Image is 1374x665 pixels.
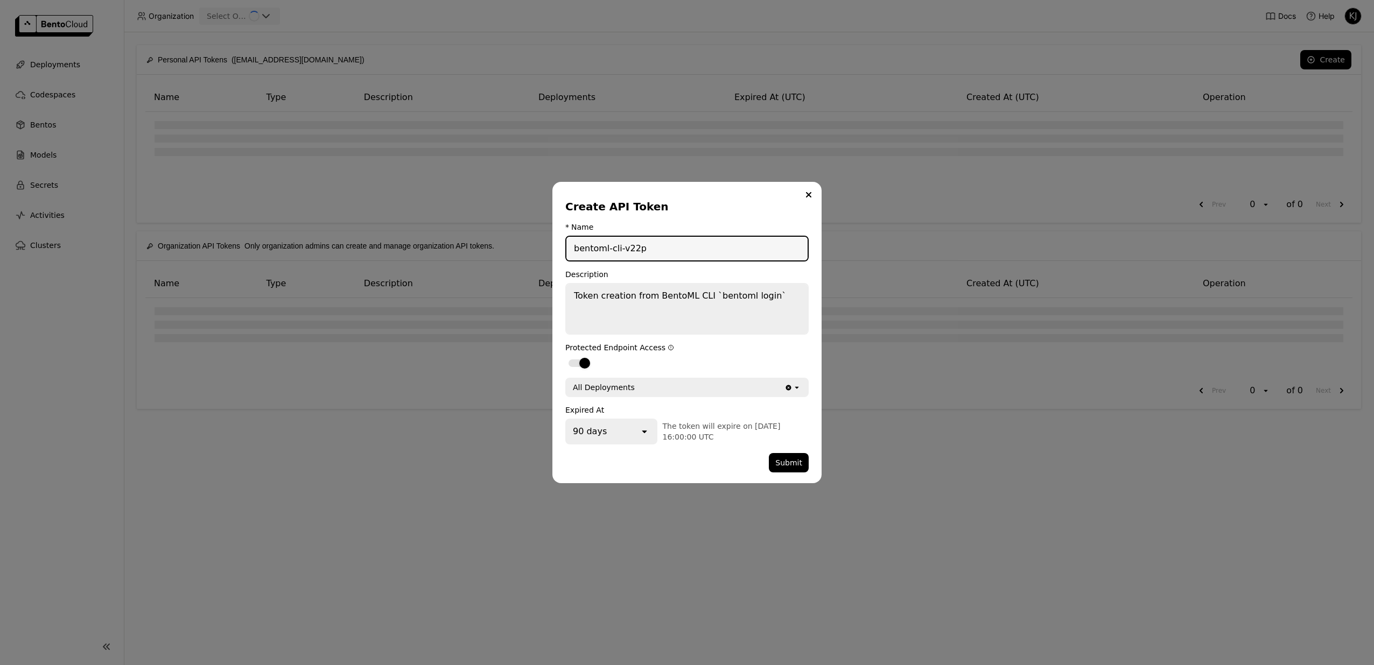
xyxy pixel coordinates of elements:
svg: open [793,383,801,392]
div: All Deployments [573,382,635,393]
input: Selected All Deployments. [636,382,637,393]
div: Create API Token [565,199,804,214]
div: Name [571,223,593,231]
div: Expired At [565,406,809,414]
span: The token will expire on [DATE] 16:00:00 UTC [663,422,781,441]
textarea: Token creation from BentoML CLI `bentoml login` [566,284,808,334]
div: 90 days [573,425,607,438]
button: Submit [769,453,809,472]
div: dialog [552,182,822,483]
div: Protected Endpoint Access [565,343,809,352]
button: Close [802,188,815,201]
svg: open [639,426,650,437]
svg: Clear value [784,384,793,392]
div: Description [565,270,809,279]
